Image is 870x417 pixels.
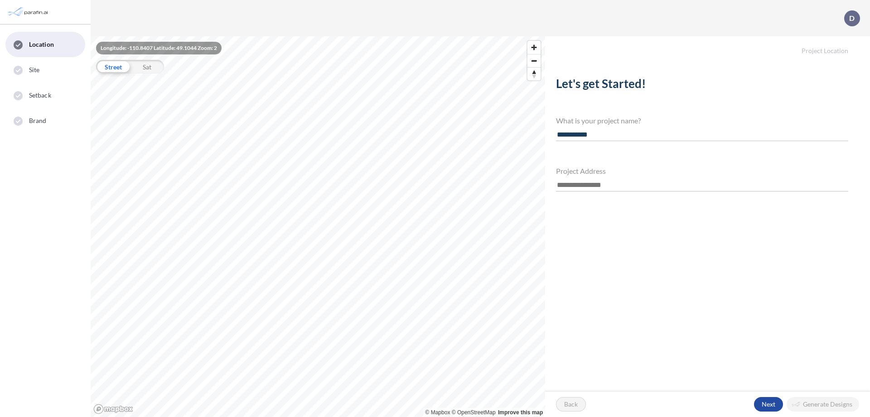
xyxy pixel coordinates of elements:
[93,404,133,414] a: Mapbox homepage
[556,77,848,94] h2: Let's get Started!
[498,409,543,416] a: Improve this map
[754,397,783,412] button: Next
[527,54,541,67] button: Zoom out
[96,42,222,54] div: Longitude: -110.8407 Latitude: 49.1044 Zoom: 2
[556,167,848,175] h4: Project Address
[452,409,496,416] a: OpenStreetMap
[527,68,541,80] span: Reset bearing to north
[527,41,541,54] button: Zoom in
[7,4,51,20] img: Parafin
[29,91,51,100] span: Setback
[545,36,870,55] h5: Project Location
[527,67,541,80] button: Reset bearing to north
[29,40,54,49] span: Location
[29,116,47,125] span: Brand
[425,409,450,416] a: Mapbox
[91,36,545,417] canvas: Map
[849,14,855,22] p: D
[556,116,848,125] h4: What is your project name?
[29,65,39,74] span: Site
[96,60,130,74] div: Street
[130,60,164,74] div: Sat
[762,400,775,409] p: Next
